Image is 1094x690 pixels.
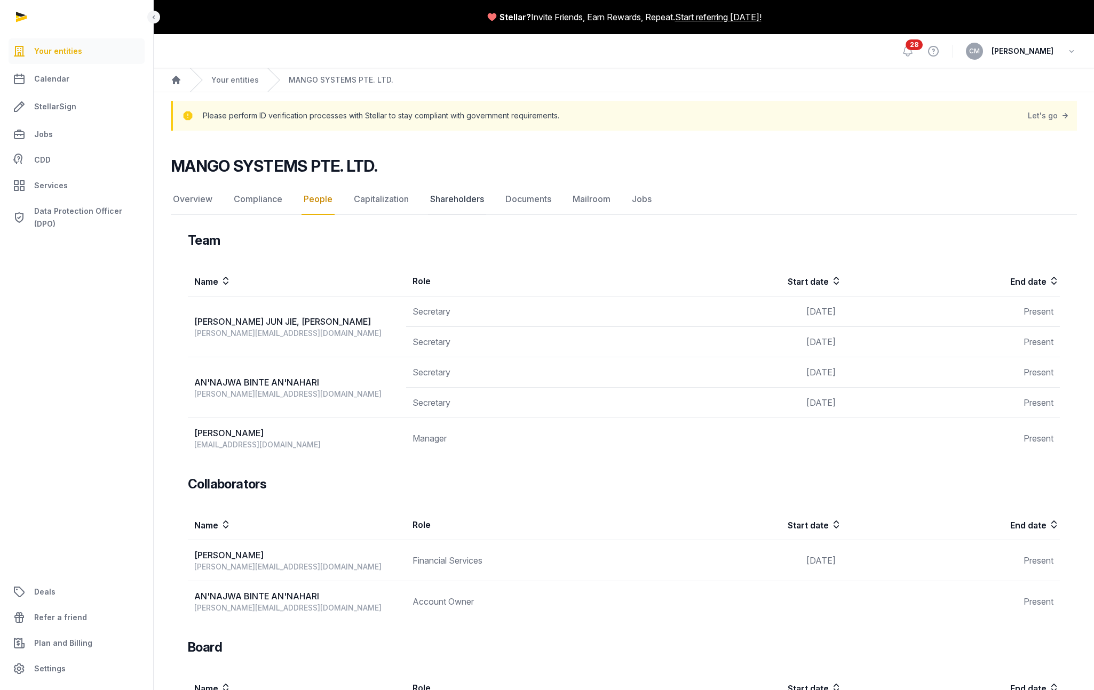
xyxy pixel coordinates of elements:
[406,327,624,357] td: Secretary
[1028,108,1071,123] a: Let's go
[428,184,486,215] a: Shareholders
[902,566,1094,690] iframe: Chat Widget
[34,179,68,192] span: Services
[171,156,377,175] h2: MANGO SYSTEMS PTE. LTD.
[1024,433,1053,444] span: Present
[34,73,69,85] span: Calendar
[503,184,553,215] a: Documents
[188,510,406,540] th: Name
[966,43,983,60] button: CM
[34,205,140,230] span: Data Protection Officer (DPO)
[171,184,215,215] a: Overview
[406,266,624,296] th: Role
[406,510,624,540] th: Role
[906,39,923,50] span: 28
[194,376,406,389] div: AN'NAJWA BINTE AN'NAHARI
[188,266,406,296] th: Name
[406,296,624,327] td: Secretary
[1024,555,1053,566] span: Present
[194,603,406,613] div: [PERSON_NAME][EMAIL_ADDRESS][DOMAIN_NAME]
[9,200,145,235] a: Data Protection Officer (DPO)
[34,637,92,649] span: Plan and Billing
[9,149,145,171] a: CDD
[1024,367,1053,378] span: Present
[289,75,393,85] a: MANGO SYSTEMS PTE. LTD.
[624,388,842,418] td: [DATE]
[34,128,53,141] span: Jobs
[154,68,1094,92] nav: Breadcrumb
[624,357,842,388] td: [DATE]
[1024,336,1053,347] span: Present
[194,427,406,439] div: [PERSON_NAME]
[1024,397,1053,408] span: Present
[969,48,980,54] span: CM
[352,184,411,215] a: Capitalization
[675,11,762,23] a: Start referring [DATE]!
[194,439,406,450] div: [EMAIL_ADDRESS][DOMAIN_NAME]
[194,561,406,572] div: [PERSON_NAME][EMAIL_ADDRESS][DOMAIN_NAME]
[500,11,531,23] span: Stellar?
[842,510,1060,540] th: End date
[9,605,145,630] a: Refer a friend
[194,328,406,339] div: [PERSON_NAME][EMAIL_ADDRESS][DOMAIN_NAME]
[34,45,82,58] span: Your entities
[34,100,76,113] span: StellarSign
[9,38,145,64] a: Your entities
[406,357,624,388] td: Secretary
[9,66,145,92] a: Calendar
[9,579,145,605] a: Deals
[9,173,145,198] a: Services
[188,639,222,656] h3: Board
[34,662,66,675] span: Settings
[34,154,51,166] span: CDD
[570,184,613,215] a: Mailroom
[194,590,406,603] div: AN'NAJWA BINTE AN'NAHARI
[9,94,145,119] a: StellarSign
[406,388,624,418] td: Secretary
[624,510,842,540] th: Start date
[171,184,1077,215] nav: Tabs
[624,327,842,357] td: [DATE]
[630,184,654,215] a: Jobs
[211,75,259,85] a: Your entities
[34,611,87,624] span: Refer a friend
[194,315,406,328] div: [PERSON_NAME] JUN JIE, [PERSON_NAME]
[34,585,56,598] span: Deals
[1024,306,1053,317] span: Present
[194,549,406,561] div: [PERSON_NAME]
[232,184,284,215] a: Compliance
[9,630,145,656] a: Plan and Billing
[406,581,624,622] td: Account Owner
[9,656,145,681] a: Settings
[188,476,266,493] h3: Collaborators
[9,122,145,147] a: Jobs
[406,540,624,581] td: Financial Services
[992,45,1053,58] span: [PERSON_NAME]
[188,232,220,249] h3: Team
[624,540,842,581] td: [DATE]
[624,296,842,327] td: [DATE]
[203,108,559,123] p: Please perform ID verification processes with Stellar to stay compliant with government requireme...
[194,389,406,399] div: [PERSON_NAME][EMAIL_ADDRESS][DOMAIN_NAME]
[406,418,624,459] td: Manager
[624,266,842,296] th: Start date
[302,184,335,215] a: People
[842,266,1060,296] th: End date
